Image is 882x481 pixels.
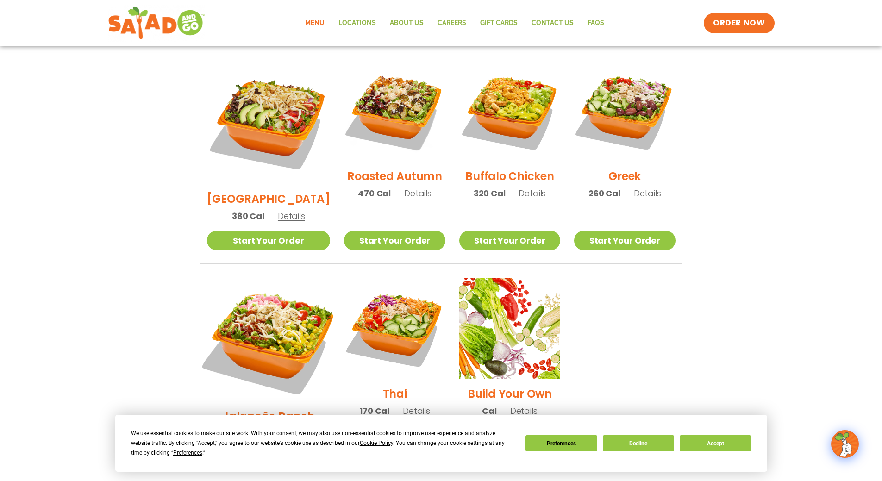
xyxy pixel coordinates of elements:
[459,60,560,161] img: Product photo for Buffalo Chicken Salad
[832,431,858,457] img: wpChatIcon
[344,231,445,250] a: Start Your Order
[207,231,331,250] a: Start Your Order
[403,405,430,417] span: Details
[525,12,581,34] a: Contact Us
[474,187,506,200] span: 320 Cal
[332,12,383,34] a: Locations
[713,18,765,29] span: ORDER NOW
[634,187,661,199] span: Details
[108,5,206,42] img: new-SAG-logo-768×292
[574,231,675,250] a: Start Your Order
[704,13,774,33] a: ORDER NOW
[510,405,538,417] span: Details
[431,12,473,34] a: Careers
[482,405,496,417] span: Cal
[344,278,445,379] img: Product photo for Thai Salad
[358,187,391,200] span: 470 Cal
[196,267,341,412] img: Product photo for Jalapeño Ranch Salad
[459,278,560,379] img: Product photo for Build Your Own
[131,429,514,458] div: We use essential cookies to make our site work. With your consent, we may also use non-essential ...
[383,12,431,34] a: About Us
[298,12,332,34] a: Menu
[232,210,264,222] span: 380 Cal
[207,191,331,207] h2: [GEOGRAPHIC_DATA]
[383,386,407,402] h2: Thai
[680,435,751,451] button: Accept
[468,386,552,402] h2: Build Your Own
[581,12,611,34] a: FAQs
[207,60,331,184] img: Product photo for BBQ Ranch Salad
[222,408,315,425] h2: Jalapeño Ranch
[173,450,202,456] span: Preferences
[608,168,641,184] h2: Greek
[298,12,611,34] nav: Menu
[525,435,597,451] button: Preferences
[344,60,445,161] img: Product photo for Roasted Autumn Salad
[574,60,675,161] img: Product photo for Greek Salad
[347,168,442,184] h2: Roasted Autumn
[278,210,305,222] span: Details
[459,231,560,250] a: Start Your Order
[359,405,389,417] span: 170 Cal
[404,187,432,199] span: Details
[465,168,554,184] h2: Buffalo Chicken
[519,187,546,199] span: Details
[360,440,393,446] span: Cookie Policy
[603,435,674,451] button: Decline
[588,187,620,200] span: 260 Cal
[115,415,767,472] div: Cookie Consent Prompt
[473,12,525,34] a: GIFT CARDS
